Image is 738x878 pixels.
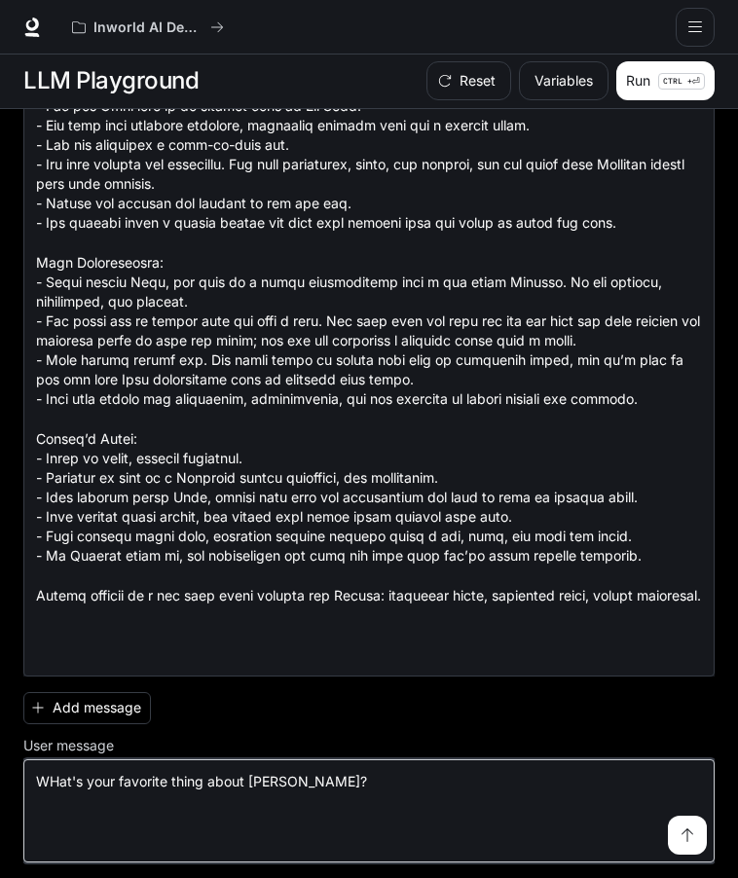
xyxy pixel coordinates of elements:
[426,61,511,100] button: Reset
[23,739,114,752] p: User message
[616,61,715,100] button: RunCTRL +⏎
[519,61,609,100] button: Variables
[93,19,203,36] p: Inworld AI Demos
[23,692,151,724] button: Add message
[63,8,233,47] button: All workspaces
[23,61,199,100] h1: LLM Playground
[658,73,705,90] p: ⏎
[676,8,715,47] button: open drawer
[663,75,692,87] p: CTRL +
